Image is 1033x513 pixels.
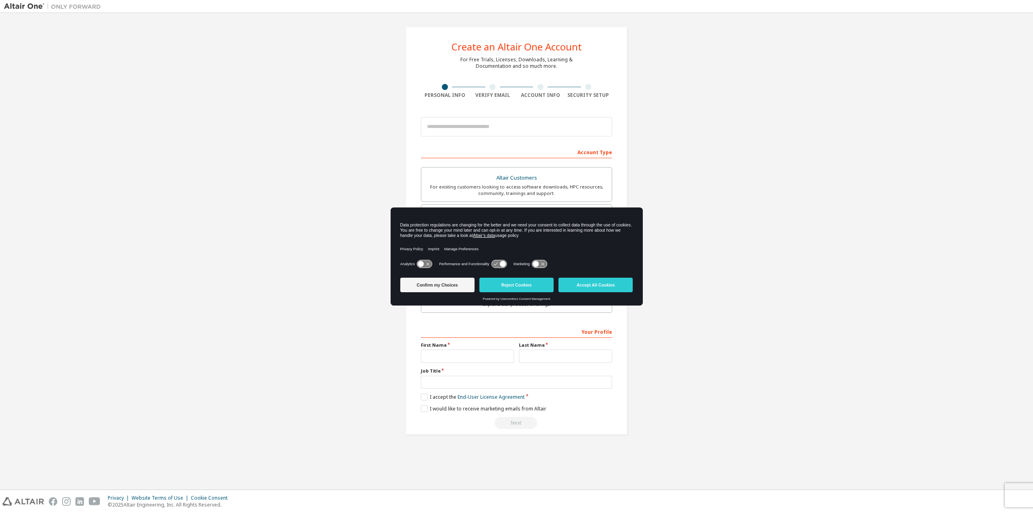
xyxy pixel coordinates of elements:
[421,417,612,429] div: Read and acccept EULA to continue
[519,342,612,348] label: Last Name
[108,501,232,508] p: © 2025 Altair Engineering, Inc. All Rights Reserved.
[421,405,546,412] label: I would like to receive marketing emails from Altair
[421,92,469,98] div: Personal Info
[89,497,100,506] img: youtube.svg
[4,2,105,10] img: Altair One
[469,92,517,98] div: Verify Email
[132,495,191,501] div: Website Terms of Use
[108,495,132,501] div: Privacy
[75,497,84,506] img: linkedin.svg
[421,145,612,158] div: Account Type
[191,495,232,501] div: Cookie Consent
[426,172,607,184] div: Altair Customers
[421,394,525,400] label: I accept the
[62,497,71,506] img: instagram.svg
[421,342,514,348] label: First Name
[421,325,612,338] div: Your Profile
[460,57,573,69] div: For Free Trials, Licenses, Downloads, Learning & Documentation and so much more.
[426,184,607,197] div: For existing customers looking to access software downloads, HPC resources, community, trainings ...
[49,497,57,506] img: facebook.svg
[421,368,612,374] label: Job Title
[2,497,44,506] img: altair_logo.svg
[452,42,582,52] div: Create an Altair One Account
[458,394,525,400] a: End-User License Agreement
[516,92,565,98] div: Account Info
[565,92,613,98] div: Security Setup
